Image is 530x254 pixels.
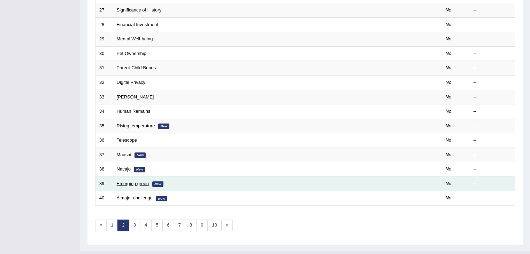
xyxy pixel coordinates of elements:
[474,152,511,158] div: –
[474,36,511,42] div: –
[117,7,162,13] a: Significance of History
[117,152,131,157] a: Maasai
[95,191,113,206] td: 40
[106,220,118,231] a: 1
[207,220,221,231] a: 10
[117,65,156,70] a: Parent-Child Bonds
[140,220,152,231] a: 4
[95,61,113,76] td: 31
[474,108,511,115] div: –
[117,109,151,114] a: Human Remains
[117,94,154,100] a: [PERSON_NAME]
[474,137,511,144] div: –
[117,36,153,41] a: Mental Well-being
[446,94,452,100] em: No
[474,7,511,14] div: –
[221,220,233,231] a: »
[446,123,452,128] em: No
[158,124,169,129] em: New
[185,220,197,231] a: 8
[95,104,113,119] td: 34
[117,123,155,128] a: Rising temperature
[446,36,452,41] em: No
[474,65,511,71] div: –
[95,176,113,191] td: 39
[446,22,452,27] em: No
[129,220,140,231] a: 3
[95,17,113,32] td: 28
[474,79,511,86] div: –
[446,51,452,56] em: No
[446,65,452,70] em: No
[174,220,185,231] a: 7
[474,22,511,28] div: –
[162,220,174,231] a: 6
[117,22,158,27] a: Financial Investment
[117,51,146,56] a: Pet Ownership
[95,75,113,90] td: 32
[95,3,113,18] td: 27
[135,152,146,158] em: New
[95,32,113,47] td: 29
[117,166,131,172] a: Navajo
[446,109,452,114] em: No
[95,119,113,133] td: 35
[95,162,113,177] td: 38
[446,7,452,13] em: No
[446,181,452,186] em: No
[95,90,113,104] td: 33
[196,220,208,231] a: 9
[474,181,511,187] div: –
[95,133,113,148] td: 36
[151,220,163,231] a: 5
[117,181,149,186] a: Emerging green
[117,195,153,200] a: A major challenge
[152,181,163,187] em: New
[117,80,145,85] a: Digital Privacy
[95,148,113,162] td: 37
[446,166,452,172] em: No
[446,80,452,85] em: No
[474,50,511,57] div: –
[474,195,511,201] div: –
[474,94,511,101] div: –
[446,152,452,157] em: No
[446,195,452,200] em: No
[474,166,511,173] div: –
[134,167,145,172] em: New
[95,46,113,61] td: 30
[474,123,511,129] div: –
[446,137,452,143] em: No
[117,220,129,231] a: 2
[156,196,167,201] em: New
[117,137,137,143] a: Telescope
[95,220,107,231] a: «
